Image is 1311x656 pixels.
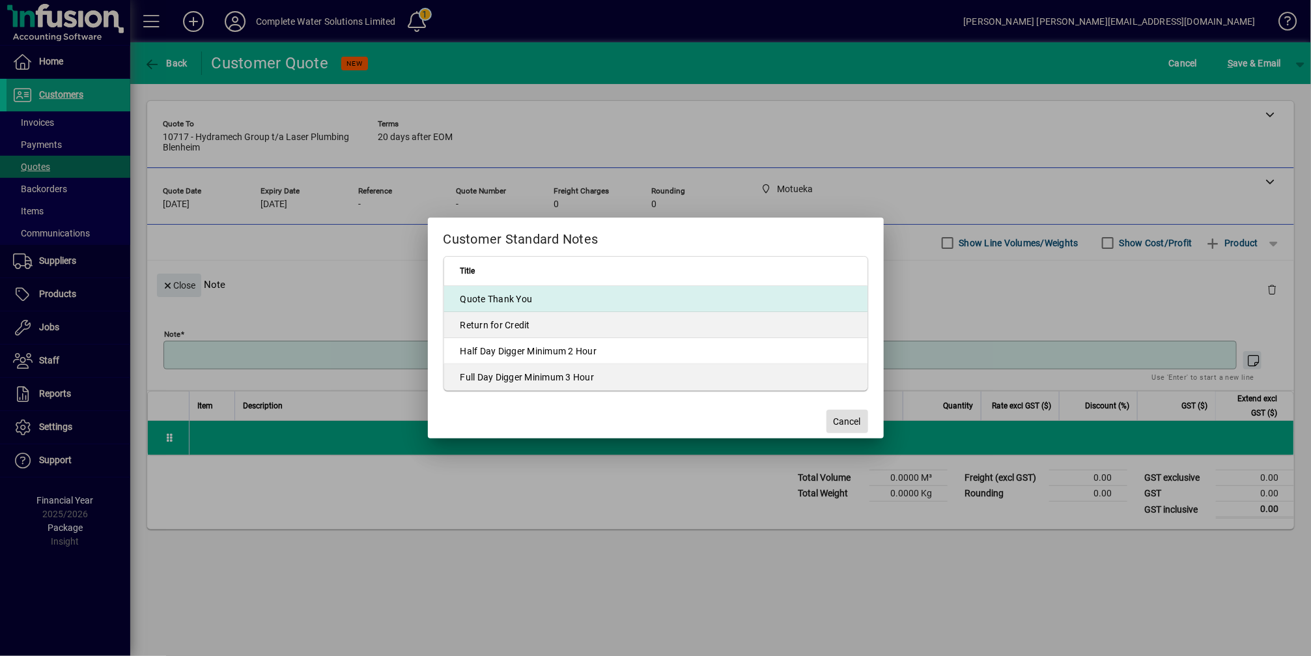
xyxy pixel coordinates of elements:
[826,410,868,433] button: Cancel
[444,286,867,312] td: Quote Thank You
[444,364,867,390] td: Full Day Digger Minimum 3 Hour
[460,264,475,278] span: Title
[428,218,884,255] h2: Customer Standard Notes
[834,415,861,429] span: Cancel
[444,312,867,338] td: Return for Credit
[444,338,867,364] td: Half Day Digger Minimum 2 Hour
